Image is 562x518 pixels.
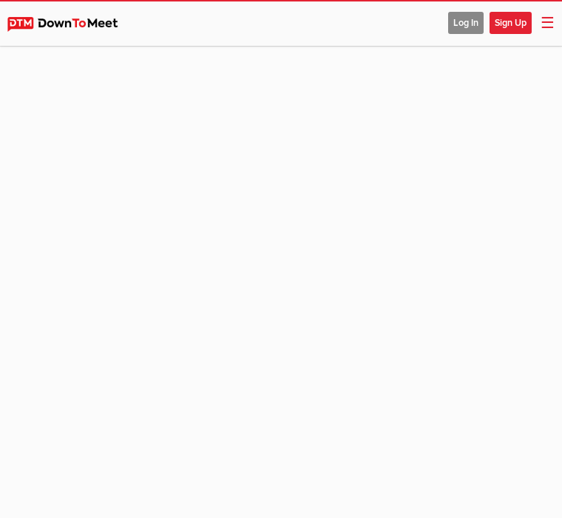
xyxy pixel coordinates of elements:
img: DownToMeet [7,17,133,32]
a: Log In [448,16,484,29]
span: Log In [448,12,484,34]
span: Sign Up [490,12,532,34]
span: ☰ [541,14,555,33]
a: Sign Up [490,16,532,29]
